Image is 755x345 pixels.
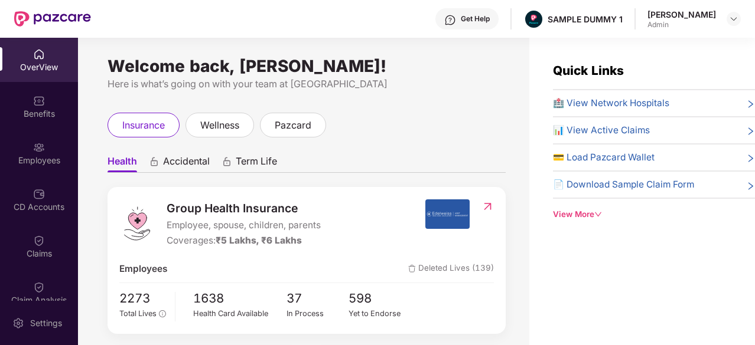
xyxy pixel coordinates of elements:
[167,199,321,217] span: Group Health Insurance
[33,188,45,200] img: svg+xml;base64,PHN2ZyBpZD0iQ0RfQWNjb3VudHMiIGRhdGEtbmFtZT0iQ0QgQWNjb3VudHMiIHhtbG5zPSJodHRwOi8vd3...
[236,155,277,172] span: Term Life
[14,11,91,27] img: New Pazcare Logo
[525,11,542,28] img: Pazcare_Alternative_logo-01-01.png
[108,77,506,91] div: Here is what’s going on with your team at [GEOGRAPHIC_DATA]
[349,308,411,320] div: Yet to Endorse
[553,208,755,221] div: View More
[119,309,157,318] span: Total Lives
[481,201,494,212] img: RedirectIcon
[167,218,321,232] span: Employee, spouse, children, parents
[108,155,137,172] span: Health
[119,289,166,308] span: 2273
[275,118,311,133] span: pazcard
[149,156,160,167] div: animation
[163,155,210,172] span: Accidental
[108,61,506,71] div: Welcome back, [PERSON_NAME]!
[33,95,45,107] img: svg+xml;base64,PHN2ZyBpZD0iQmVuZWZpdHMiIHhtbG5zPSJodHRwOi8vd3d3LnczLm9yZy8yMDAwL3N2ZyIgd2lkdGg9Ij...
[33,235,45,247] img: svg+xml;base64,PHN2ZyBpZD0iQ2xhaW0iIHhtbG5zPSJodHRwOi8vd3d3LnczLm9yZy8yMDAwL3N2ZyIgd2lkdGg9IjIwIi...
[425,199,470,229] img: insurerIcon
[222,156,232,167] div: animation
[553,178,694,192] span: 📄 Download Sample Claim Form
[647,20,716,29] div: Admin
[167,234,321,248] div: Coverages:
[27,317,66,329] div: Settings
[119,206,155,241] img: logo
[33,48,45,60] img: svg+xml;base64,PHN2ZyBpZD0iSG9tZSIgeG1sbnM9Imh0dHA6Ly93d3cudzMub3JnLzIwMDAvc3ZnIiB3aWR0aD0iMjAiIG...
[553,123,650,137] span: 📊 View Active Claims
[193,308,287,320] div: Health Card Available
[594,211,602,218] span: down
[461,14,490,24] div: Get Help
[33,142,45,153] img: svg+xml;base64,PHN2ZyBpZD0iRW1wbG95ZWVzIiB4bWxucz0iaHR0cDovL3d3dy53My5vcmcvMjAwMC9zdmciIHdpZHRoPS...
[553,63,624,78] span: Quick Links
[33,281,45,293] img: svg+xml;base64,PHN2ZyBpZD0iQ2xhaW0iIHhtbG5zPSJodHRwOi8vd3d3LnczLm9yZy8yMDAwL3N2ZyIgd2lkdGg9IjIwIi...
[349,289,411,308] span: 598
[122,118,165,133] span: insurance
[216,235,302,246] span: ₹5 Lakhs, ₹6 Lakhs
[193,289,287,308] span: 1638
[746,98,755,110] span: right
[444,14,456,26] img: svg+xml;base64,PHN2ZyBpZD0iSGVscC0zMngzMiIgeG1sbnM9Imh0dHA6Ly93d3cudzMub3JnLzIwMDAvc3ZnIiB3aWR0aD...
[548,14,623,25] div: SAMPLE DUMMY 1
[159,310,165,317] span: info-circle
[746,153,755,165] span: right
[408,265,416,272] img: deleteIcon
[746,180,755,192] span: right
[287,289,349,308] span: 37
[647,9,716,20] div: [PERSON_NAME]
[408,262,494,276] span: Deleted Lives (139)
[119,262,167,276] span: Employees
[12,317,24,329] img: svg+xml;base64,PHN2ZyBpZD0iU2V0dGluZy0yMHgyMCIgeG1sbnM9Imh0dHA6Ly93d3cudzMub3JnLzIwMDAvc3ZnIiB3aW...
[746,126,755,137] span: right
[729,14,738,24] img: svg+xml;base64,PHN2ZyBpZD0iRHJvcGRvd24tMzJ4MzIiIHhtbG5zPSJodHRwOi8vd3d3LnczLm9yZy8yMDAwL3N2ZyIgd2...
[553,150,655,165] span: 💳 Load Pazcard Wallet
[200,118,239,133] span: wellness
[553,96,669,110] span: 🏥 View Network Hospitals
[287,308,349,320] div: In Process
